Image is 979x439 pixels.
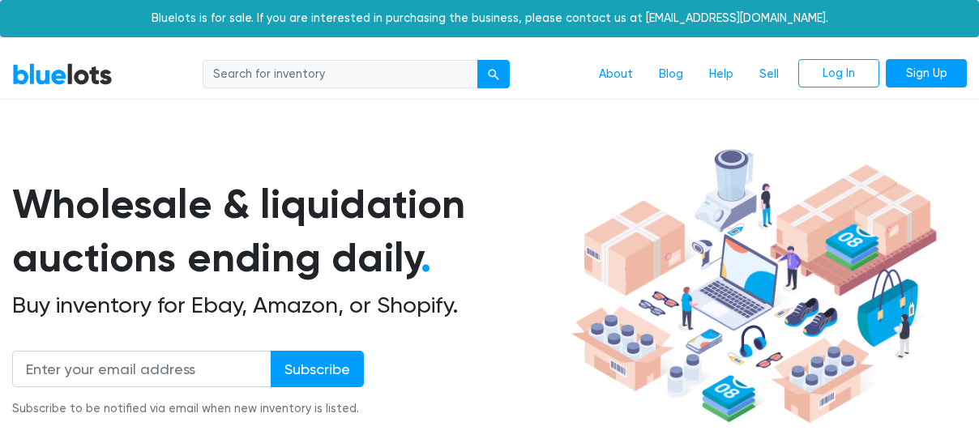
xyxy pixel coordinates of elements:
[271,351,364,387] input: Subscribe
[696,59,746,90] a: Help
[746,59,792,90] a: Sell
[12,292,566,319] h2: Buy inventory for Ebay, Amazon, or Shopify.
[646,59,696,90] a: Blog
[12,400,364,418] div: Subscribe to be notified via email when new inventory is listed.
[12,62,113,86] a: BlueLots
[12,351,271,387] input: Enter your email address
[421,233,431,282] span: .
[203,60,478,89] input: Search for inventory
[798,59,879,88] a: Log In
[566,142,943,431] img: hero-ee84e7d0318cb26816c560f6b4441b76977f77a177738b4e94f68c95b2b83dbb.png
[12,177,566,285] h1: Wholesale & liquidation auctions ending daily
[586,59,646,90] a: About
[886,59,967,88] a: Sign Up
